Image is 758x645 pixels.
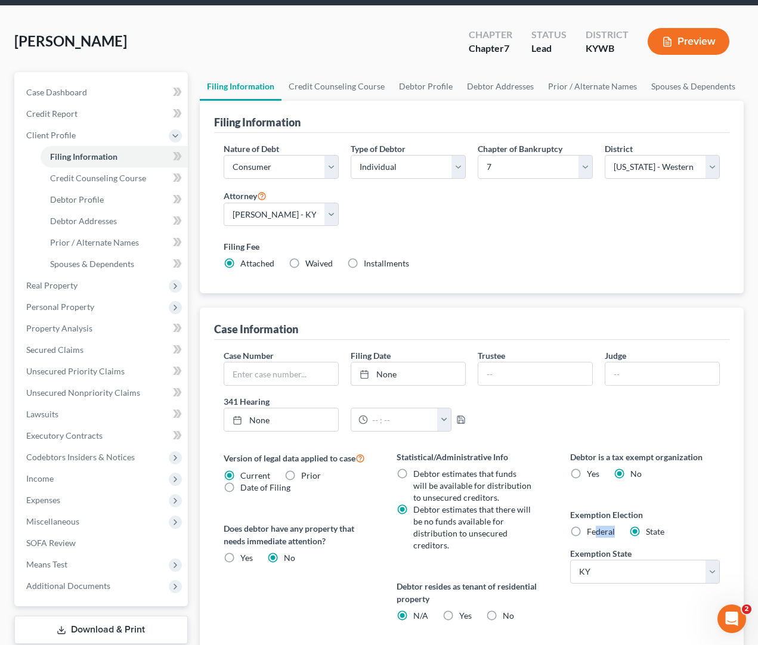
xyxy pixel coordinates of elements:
span: Codebtors Insiders & Notices [26,452,135,462]
a: Credit Counseling Course [41,168,188,189]
span: Installments [364,258,409,268]
span: SOFA Review [26,538,76,548]
span: Prior [301,470,321,480]
button: Preview [648,28,729,55]
a: Prior / Alternate Names [41,232,188,253]
a: Download & Print [14,616,188,644]
input: -- [478,362,592,385]
span: Federal [587,526,615,537]
a: Lawsuits [17,404,188,425]
label: Version of legal data applied to case [224,451,373,465]
div: Chapter [469,28,512,42]
label: Debtor resides as tenant of residential property [397,580,546,605]
span: Debtor Profile [50,194,104,204]
label: Nature of Debt [224,142,279,155]
a: Case Dashboard [17,82,188,103]
span: Credit Report [26,108,78,119]
span: Secured Claims [26,345,83,355]
span: Expenses [26,495,60,505]
span: Case Dashboard [26,87,87,97]
span: Personal Property [26,302,94,312]
input: Enter case number... [224,362,338,385]
a: None [224,408,338,431]
div: Case Information [214,322,298,336]
span: Debtor estimates that there will be no funds available for distribution to unsecured creditors. [413,504,531,550]
span: Debtor estimates that funds will be available for distribution to unsecured creditors. [413,469,531,503]
a: Spouses & Dependents [41,253,188,275]
span: Income [26,473,54,483]
a: Credit Report [17,103,188,125]
div: Status [531,28,567,42]
input: -- : -- [368,408,438,431]
span: Means Test [26,559,67,569]
span: [PERSON_NAME] [14,32,127,49]
iframe: Intercom live chat [717,604,746,633]
div: District [586,28,629,42]
div: KYWB [586,42,629,55]
span: Additional Documents [26,581,110,591]
span: Attached [240,258,274,268]
label: Exemption Election [570,508,720,521]
a: Filing Information [41,146,188,168]
label: Trustee [478,349,505,362]
a: Unsecured Nonpriority Claims [17,382,188,404]
div: Filing Information [214,115,301,129]
label: Does debtor have any property that needs immediate attention? [224,522,373,547]
a: Executory Contracts [17,425,188,446]
span: Unsecured Priority Claims [26,366,125,376]
label: 341 Hearing [218,395,472,408]
label: Debtor is a tax exempt organization [570,451,720,463]
label: Filing Date [351,349,391,362]
span: Property Analysis [26,323,92,333]
span: Lawsuits [26,409,58,419]
label: Exemption State [570,547,632,560]
label: Chapter of Bankruptcy [478,142,562,155]
span: Executory Contracts [26,430,103,441]
span: No [630,469,642,479]
span: Debtor Addresses [50,216,117,226]
span: Real Property [26,280,78,290]
a: Credit Counseling Course [281,72,392,101]
label: Type of Debtor [351,142,406,155]
label: Judge [605,349,626,362]
span: N/A [413,610,428,621]
span: Date of Filing [240,482,290,492]
a: Spouses & Dependents [644,72,742,101]
span: Filing Information [50,151,117,162]
span: 7 [504,42,509,54]
span: No [284,553,295,563]
span: Current [240,470,270,480]
label: Case Number [224,349,274,362]
a: SOFA Review [17,532,188,554]
span: Spouses & Dependents [50,259,134,269]
a: Property Analysis [17,318,188,339]
a: Debtor Addresses [460,72,541,101]
span: Prior / Alternate Names [50,237,139,247]
a: Prior / Alternate Names [541,72,644,101]
a: Debtor Profile [392,72,460,101]
span: 2 [742,604,751,614]
span: Client Profile [26,130,76,140]
a: Debtor Addresses [41,210,188,232]
label: District [605,142,633,155]
span: Credit Counseling Course [50,173,146,183]
a: Unsecured Priority Claims [17,361,188,382]
label: Statistical/Administrative Info [397,451,546,463]
a: Secured Claims [17,339,188,361]
span: Yes [587,469,599,479]
span: State [646,526,664,537]
a: Debtor Profile [41,189,188,210]
span: Yes [459,610,472,621]
span: Yes [240,553,253,563]
label: Attorney [224,188,267,203]
span: No [503,610,514,621]
span: Unsecured Nonpriority Claims [26,387,140,398]
label: Filing Fee [224,240,720,253]
input: -- [605,362,719,385]
a: Filing Information [200,72,281,101]
a: None [351,362,465,385]
div: Lead [531,42,567,55]
span: Miscellaneous [26,516,79,526]
div: Chapter [469,42,512,55]
span: Waived [305,258,333,268]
